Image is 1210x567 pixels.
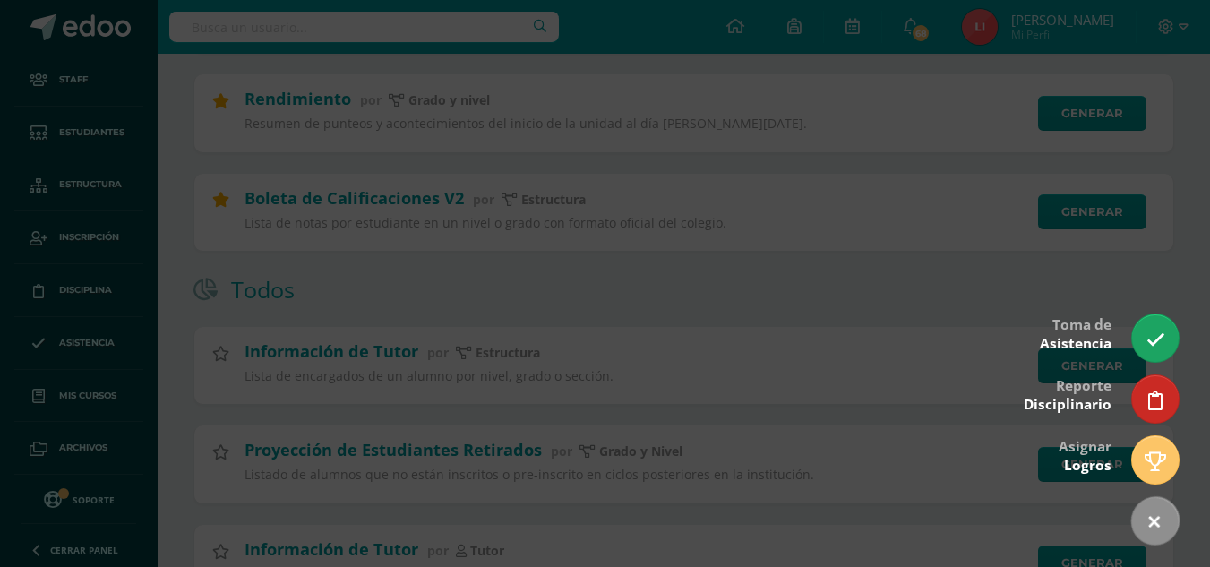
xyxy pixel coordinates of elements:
div: Reporte [1024,365,1111,423]
span: Asistencia [1040,334,1111,353]
span: Logros [1064,456,1111,475]
span: Disciplinario [1024,395,1111,414]
div: Asignar [1059,425,1111,484]
div: Toma de [1040,304,1111,362]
